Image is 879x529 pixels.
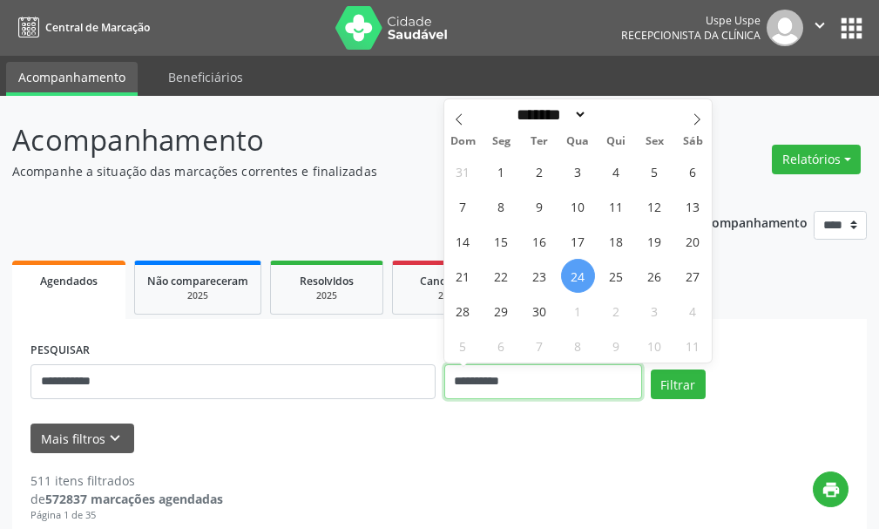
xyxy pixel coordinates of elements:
span: Sáb [673,136,712,147]
span: Setembro 7, 2025 [446,189,480,223]
span: Setembro 18, 2025 [599,224,633,258]
span: Setembro 16, 2025 [523,224,557,258]
button: Filtrar [651,370,706,399]
p: Acompanhamento [12,119,611,162]
label: PESQUISAR [30,337,90,364]
button: apps [836,13,867,44]
span: Agosto 31, 2025 [446,154,480,188]
span: Outubro 8, 2025 [561,329,595,363]
span: Não compareceram [147,274,248,288]
div: 2025 [283,289,370,302]
span: Setembro 26, 2025 [638,259,672,293]
p: Acompanhe a situação das marcações correntes e finalizadas [12,162,611,180]
span: Outubro 5, 2025 [446,329,480,363]
span: Setembro 10, 2025 [561,189,595,223]
span: Resolvidos [300,274,354,288]
button:  [803,10,836,46]
div: 2025 [147,289,248,302]
span: Setembro 24, 2025 [561,259,595,293]
button: Mais filtroskeyboard_arrow_down [30,424,134,454]
a: Central de Marcação [12,13,150,42]
strong: 572837 marcações agendadas [45,491,223,507]
span: Seg [482,136,520,147]
span: Setembro 3, 2025 [561,154,595,188]
span: Qua [558,136,597,147]
span: Setembro 20, 2025 [676,224,710,258]
span: Setembro 27, 2025 [676,259,710,293]
i: print [822,480,841,499]
span: Setembro 13, 2025 [676,189,710,223]
input: Year [587,105,645,124]
span: Qui [597,136,635,147]
i:  [810,16,829,35]
p: Ano de acompanhamento [653,211,808,233]
span: Outubro 2, 2025 [599,294,633,328]
div: Página 1 de 35 [30,508,223,523]
span: Outubro 7, 2025 [523,329,557,363]
span: Outubro 1, 2025 [561,294,595,328]
span: Setembro 17, 2025 [561,224,595,258]
span: Outubro 11, 2025 [676,329,710,363]
span: Setembro 30, 2025 [523,294,557,328]
span: Setembro 2, 2025 [523,154,557,188]
span: Setembro 11, 2025 [599,189,633,223]
span: Recepcionista da clínica [621,28,761,43]
span: Agendados [40,274,98,288]
span: Setembro 21, 2025 [446,259,480,293]
button: Relatórios [772,145,861,174]
span: Ter [520,136,558,147]
div: 2025 [405,289,492,302]
span: Setembro 23, 2025 [523,259,557,293]
span: Cancelados [420,274,478,288]
span: Setembro 19, 2025 [638,224,672,258]
span: Setembro 22, 2025 [484,259,518,293]
a: Acompanhamento [6,62,138,96]
span: Setembro 6, 2025 [676,154,710,188]
span: Setembro 12, 2025 [638,189,672,223]
select: Month [511,105,588,124]
span: Outubro 6, 2025 [484,329,518,363]
span: Outubro 9, 2025 [599,329,633,363]
a: Beneficiários [156,62,255,92]
span: Central de Marcação [45,20,150,35]
span: Setembro 15, 2025 [484,224,518,258]
div: Uspe Uspe [621,13,761,28]
span: Setembro 8, 2025 [484,189,518,223]
span: Outubro 4, 2025 [676,294,710,328]
i: keyboard_arrow_down [105,429,125,448]
span: Setembro 4, 2025 [599,154,633,188]
span: Sex [635,136,673,147]
span: Setembro 5, 2025 [638,154,672,188]
span: Setembro 9, 2025 [523,189,557,223]
span: Setembro 28, 2025 [446,294,480,328]
div: de [30,490,223,508]
span: Setembro 14, 2025 [446,224,480,258]
img: img [767,10,803,46]
span: Outubro 10, 2025 [638,329,672,363]
button: print [813,471,849,507]
span: Setembro 25, 2025 [599,259,633,293]
span: Outubro 3, 2025 [638,294,672,328]
span: Setembro 29, 2025 [484,294,518,328]
div: 511 itens filtrados [30,471,223,490]
span: Dom [444,136,483,147]
span: Setembro 1, 2025 [484,154,518,188]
